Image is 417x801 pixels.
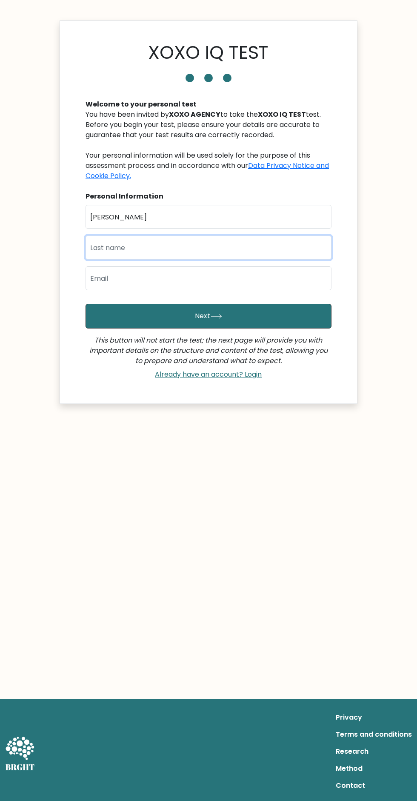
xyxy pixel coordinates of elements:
[86,191,331,202] div: Personal Information
[258,109,306,119] b: XOXO IQ TEST
[336,709,412,726] a: Privacy
[152,369,266,379] a: Already have an account? Login
[169,109,220,119] b: XOXO AGENCY
[336,726,412,743] a: Terms and conditions
[89,335,328,366] i: This button will not start the test; the next page will provide you with important details on the...
[86,161,329,181] a: Data Privacy Notice and Cookie Policy.
[86,236,331,259] input: Last name
[86,266,331,290] input: Email
[336,760,412,777] a: Method
[86,304,331,328] button: Next
[336,743,412,760] a: Research
[86,99,331,109] div: Welcome to your personal test
[149,41,269,63] h1: XOXO IQ TEST
[86,109,331,181] div: You have been invited by to take the test. Before you begin your test, please ensure your details...
[86,205,331,229] input: First name
[336,777,412,794] a: Contact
